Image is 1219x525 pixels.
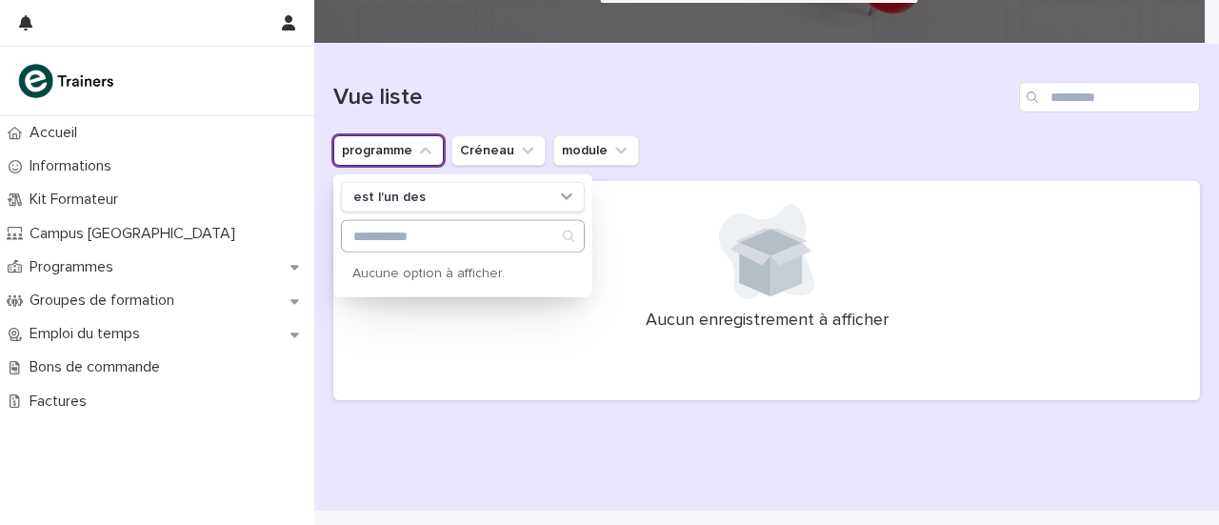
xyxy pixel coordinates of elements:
[333,135,444,166] button: programme
[451,135,546,166] button: Créneau
[341,220,585,252] div: Recherche
[353,190,426,203] font: est l'un des
[30,293,174,308] font: Groupes de formation
[333,86,422,109] font: Vue liste
[30,259,113,274] font: Programmes
[30,394,87,409] font: Factures
[15,62,120,100] img: K0CqGN7SDeD6s4JG8KQk
[30,158,111,173] font: Informations
[30,226,235,241] font: Campus [GEOGRAPHIC_DATA]
[352,267,505,280] font: Aucune option à afficher.
[30,326,140,341] font: Emploi du temps
[30,359,160,374] font: Bons de commande
[30,125,77,140] font: Accueil
[30,192,118,207] font: Kit Formateur
[646,312,889,329] font: Aucun enregistrement à afficher
[553,135,639,166] button: module
[342,221,584,252] input: Recherche
[1019,82,1200,112] input: Recherche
